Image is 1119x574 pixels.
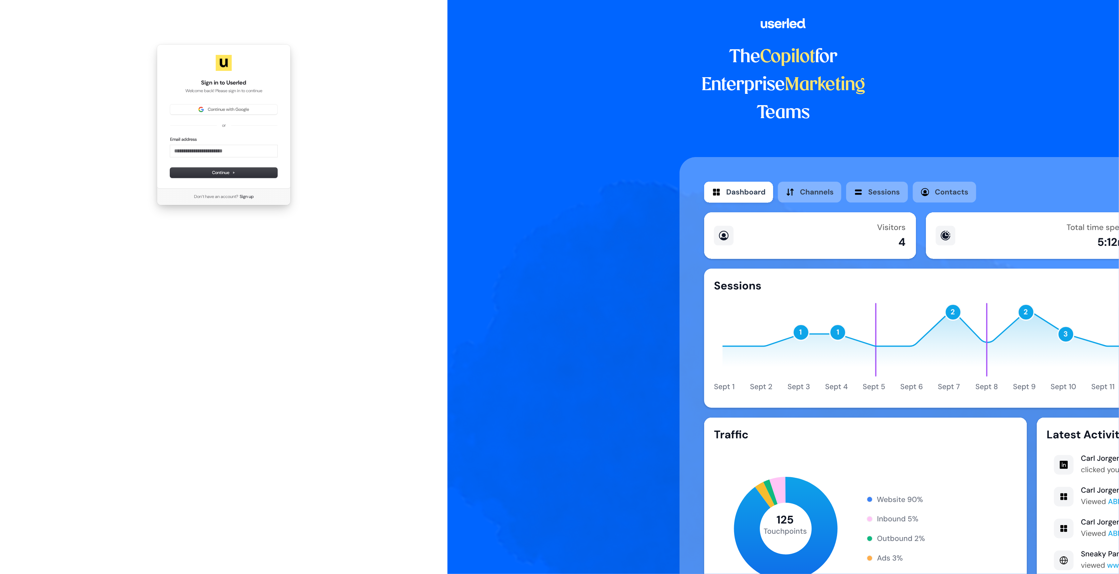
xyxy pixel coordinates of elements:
[760,49,815,66] span: Copilot
[170,88,277,94] p: Welcome back! Please sign in to continue
[170,168,277,178] button: Continue
[170,136,197,142] label: Email address
[680,43,888,127] h1: The for Enterprise Teams
[194,194,238,200] span: Don’t have an account?
[170,104,277,114] button: Sign in with GoogleContinue with Google
[198,107,204,112] img: Sign in with Google
[785,77,865,94] span: Marketing
[240,194,254,200] a: Sign up
[222,122,226,128] p: or
[208,106,249,112] span: Continue with Google
[212,170,235,176] span: Continue
[216,55,232,71] img: Userled
[170,79,277,87] h1: Sign in to Userled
